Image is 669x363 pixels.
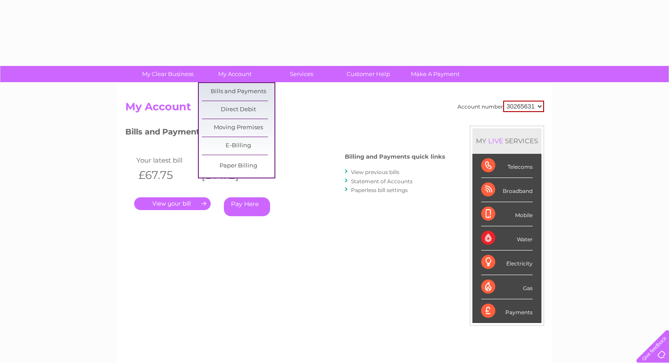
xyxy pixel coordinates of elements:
[351,187,408,193] a: Paperless bill settings
[265,66,338,82] a: Services
[134,154,197,166] td: Your latest bill
[345,153,445,160] h4: Billing and Payments quick links
[202,101,274,119] a: Direct Debit
[332,66,405,82] a: Customer Help
[134,166,197,184] th: £67.75
[202,157,274,175] a: Paper Billing
[481,275,533,299] div: Gas
[198,66,271,82] a: My Account
[202,137,274,155] a: E-Billing
[481,226,533,250] div: Water
[351,178,413,185] a: Statement of Accounts
[197,166,260,184] th: [DATE]
[125,126,445,141] h3: Bills and Payments
[351,169,399,175] a: View previous bills
[481,154,533,178] div: Telecoms
[399,66,472,82] a: Make A Payment
[125,101,544,117] h2: My Account
[481,202,533,226] div: Mobile
[132,66,204,82] a: My Clear Business
[481,178,533,202] div: Broadband
[134,197,211,210] a: .
[481,299,533,323] div: Payments
[202,119,274,137] a: Moving Premises
[197,154,260,166] td: Invoice date
[486,137,505,145] div: LIVE
[472,128,541,153] div: MY SERVICES
[224,197,270,216] a: Pay Here
[481,250,533,275] div: Electricity
[202,83,274,101] a: Bills and Payments
[457,101,544,112] div: Account number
